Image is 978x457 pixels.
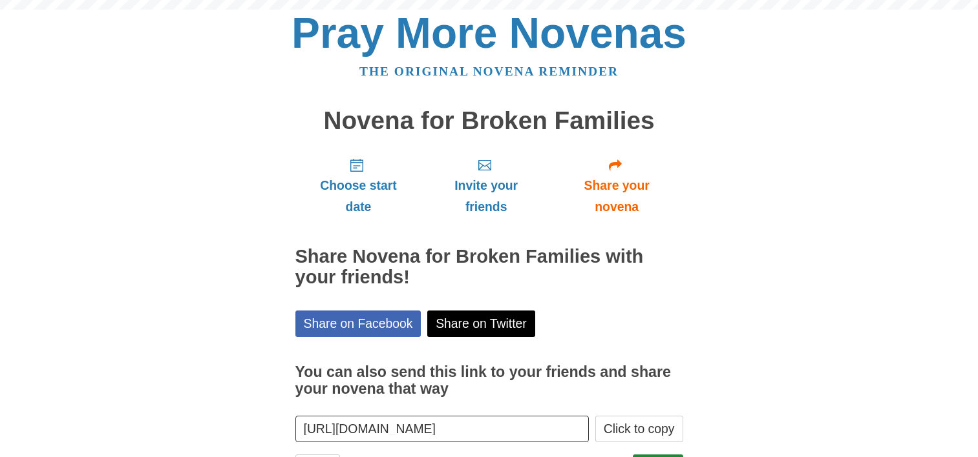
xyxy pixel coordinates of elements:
[295,364,683,397] h3: You can also send this link to your friends and share your novena that way
[295,147,422,224] a: Choose start date
[551,147,683,224] a: Share your novena
[308,175,409,218] span: Choose start date
[292,9,686,57] a: Pray More Novenas
[595,416,683,442] button: Click to copy
[359,65,619,78] a: The original novena reminder
[434,175,537,218] span: Invite your friends
[427,310,535,337] a: Share on Twitter
[564,175,670,218] span: Share your novena
[295,310,421,337] a: Share on Facebook
[295,107,683,135] h1: Novena for Broken Families
[295,247,683,288] h2: Share Novena for Broken Families with your friends!
[421,147,550,224] a: Invite your friends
